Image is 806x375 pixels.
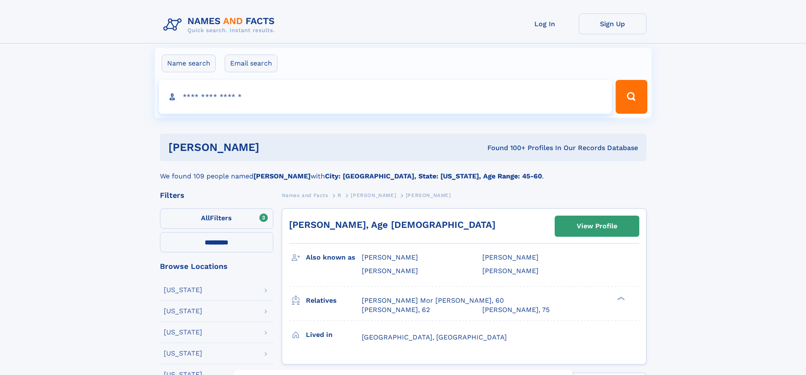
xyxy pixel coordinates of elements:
[160,263,273,270] div: Browse Locations
[616,80,647,114] button: Search Button
[282,190,328,200] a: Names and Facts
[511,14,579,34] a: Log In
[482,253,539,261] span: [PERSON_NAME]
[555,216,639,236] a: View Profile
[160,208,273,229] label: Filters
[160,161,646,181] div: We found 109 people named with .
[164,329,202,336] div: [US_STATE]
[160,14,282,36] img: Logo Names and Facts
[253,172,311,180] b: [PERSON_NAME]
[362,267,418,275] span: [PERSON_NAME]
[615,296,625,301] div: ❯
[201,214,210,222] span: All
[289,219,495,230] a: [PERSON_NAME], Age [DEMOGRAPHIC_DATA]
[338,192,341,198] span: R
[160,192,273,199] div: Filters
[362,305,430,315] a: [PERSON_NAME], 62
[579,14,646,34] a: Sign Up
[362,253,418,261] span: [PERSON_NAME]
[306,250,362,265] h3: Also known as
[482,267,539,275] span: [PERSON_NAME]
[306,293,362,308] h3: Relatives
[577,216,617,236] div: View Profile
[406,192,451,198] span: [PERSON_NAME]
[351,192,396,198] span: [PERSON_NAME]
[225,55,278,72] label: Email search
[164,308,202,315] div: [US_STATE]
[338,190,341,200] a: R
[351,190,396,200] a: [PERSON_NAME]
[162,55,216,72] label: Name search
[325,172,542,180] b: City: [GEOGRAPHIC_DATA], State: [US_STATE], Age Range: 45-60
[362,296,504,305] a: [PERSON_NAME] Mor [PERSON_NAME], 60
[306,328,362,342] h3: Lived in
[159,80,612,114] input: search input
[482,305,550,315] a: [PERSON_NAME], 75
[164,287,202,293] div: [US_STATE]
[362,333,507,341] span: [GEOGRAPHIC_DATA], [GEOGRAPHIC_DATA]
[168,142,374,153] h1: [PERSON_NAME]
[373,143,638,153] div: Found 100+ Profiles In Our Records Database
[164,350,202,357] div: [US_STATE]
